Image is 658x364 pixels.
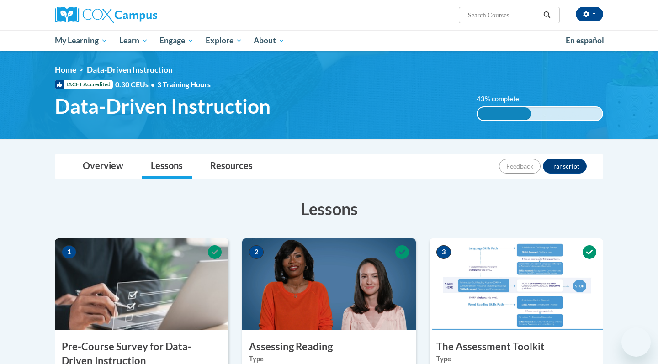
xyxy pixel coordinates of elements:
div: Main menu [41,30,617,51]
span: • [151,80,155,89]
iframe: Button to launch messaging window [621,327,651,357]
a: En español [560,31,610,50]
span: My Learning [55,35,107,46]
a: My Learning [49,30,113,51]
h3: The Assessment Toolkit [430,340,603,354]
span: IACET Accredited [55,80,113,89]
img: Course Image [430,238,603,330]
a: Home [55,65,76,74]
label: 43% complete [477,94,529,104]
a: Overview [74,154,133,179]
img: Course Image [242,238,416,330]
a: Lessons [142,154,192,179]
span: Data-Driven Instruction [55,94,271,118]
img: Cox Campus [55,7,157,23]
img: Course Image [55,238,228,330]
span: 0.30 CEUs [115,79,157,90]
span: 2 [249,245,264,259]
span: Learn [119,35,148,46]
span: En español [566,36,604,45]
span: Explore [206,35,242,46]
a: Cox Campus [55,7,228,23]
button: Account Settings [576,7,603,21]
span: About [254,35,285,46]
span: 3 Training Hours [157,80,211,89]
span: 3 [436,245,451,259]
button: Search [540,10,554,21]
a: About [248,30,291,51]
a: Resources [201,154,262,179]
a: Learn [113,30,154,51]
button: Transcript [543,159,587,174]
h3: Lessons [55,197,603,220]
button: Feedback [499,159,541,174]
label: Type [249,354,409,364]
div: 43% complete [478,107,531,120]
a: Explore [200,30,248,51]
label: Type [436,354,596,364]
span: Engage [159,35,194,46]
span: 1 [62,245,76,259]
span: Data-Driven Instruction [87,65,173,74]
h3: Assessing Reading [242,340,416,354]
input: Search Courses [467,10,540,21]
a: Engage [154,30,200,51]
